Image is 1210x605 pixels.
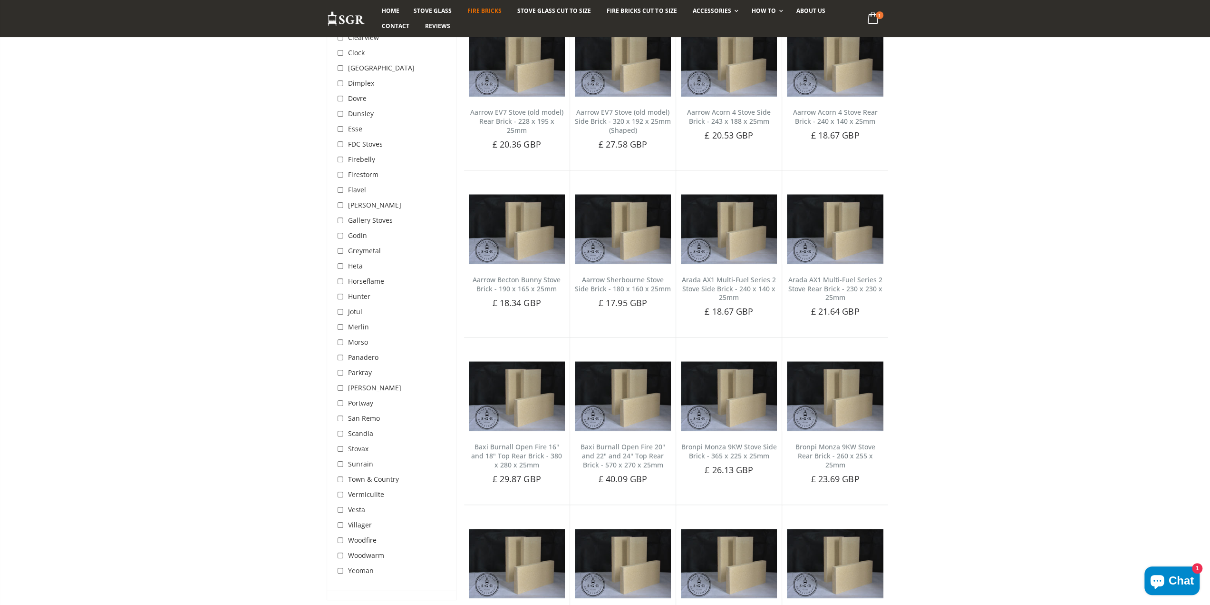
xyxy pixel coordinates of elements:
span: Town & Country [348,475,399,484]
span: Villager [348,520,372,529]
span: Flavel [348,185,366,194]
a: Stove Glass [407,3,459,19]
a: Bronpi Monza 9KW Stove Rear Brick - 260 x 255 x 25mm [795,442,875,469]
a: Arada AX1 Multi-Fuel Series 2 Stove Rear Brick - 230 x 230 x 25mm [788,275,882,302]
span: Dovre [348,94,367,103]
span: Panadero [348,353,378,362]
a: Aarrow Sherbourne Stove Side Brick - 180 x 160 x 25mm [575,275,671,293]
span: Clock [348,48,365,57]
span: Dimplex [348,79,374,88]
span: Vesta [348,505,365,514]
span: Clearview [348,33,379,42]
span: Firestorm [348,170,378,179]
span: [GEOGRAPHIC_DATA] [348,63,415,72]
img: Aarrow Acorn 4 Stove Rear Brick [787,27,883,97]
span: San Remo [348,414,380,423]
span: Stove Glass [414,7,452,15]
span: How To [752,7,776,15]
span: Jotul [348,307,362,316]
span: £ 20.36 GBP [493,139,541,150]
span: Fire Bricks [467,7,502,15]
span: Stovax [348,444,368,453]
span: Accessories [692,7,731,15]
span: Merlin [348,322,369,331]
a: Fire Bricks Cut To Size [600,3,684,19]
img: Carron 4.7kW Stove Rear Brick [575,529,671,598]
span: Woodfire [348,536,377,545]
span: Hunter [348,292,370,301]
span: [PERSON_NAME] [348,200,401,209]
span: [PERSON_NAME] [348,383,401,392]
span: Fire Bricks Cut To Size [607,7,677,15]
a: Aarrow Acorn 4 Stove Side Brick - 243 x 188 x 25mm [687,108,771,126]
span: FDC Stoves [348,139,383,149]
span: £ 20.53 GBP [705,129,753,141]
img: Baxi Burnall Open Fire 20" and 22" and 24" Top Rear Brick [575,361,671,431]
img: Carron 7.3kW Stove Rear Brick [787,529,883,598]
img: Aarrow EV7 Stove (old model) Rear Brick - 228 x 195 x 25mm [469,27,565,97]
a: Bronpi Monza 9KW Stove Side Brick - 365 x 225 x 25mm [681,442,777,460]
span: £ 17.95 GBP [599,297,647,308]
inbox-online-store-chat: Shopify online store chat [1142,566,1202,597]
a: Aarrow Acorn 4 Stove Rear Brick - 240 x 140 x 25mm [793,108,877,126]
span: About us [796,7,825,15]
span: Heta [348,261,363,270]
a: Stove Glass Cut To Size [510,3,598,19]
span: Vermiculite [348,490,384,499]
a: About us [789,3,832,19]
img: Carron 4.7kW Stove Side Brick [469,529,565,598]
span: £ 18.34 GBP [493,297,541,308]
span: Sunrain [348,459,373,468]
img: Aarrow Becton Bunny Stove Brick [469,194,565,264]
span: Portway [348,398,373,407]
span: Horseflame [348,277,384,286]
a: Accessories [685,3,743,19]
img: Arada AX1 Multi-Fuel Series 2 Stove Rear Brick [787,194,883,264]
span: Parkray [348,368,372,377]
span: Home [382,7,399,15]
img: Aarrow Ecoburn 5 side fire brick [681,27,777,97]
span: £ 23.69 GBP [811,473,859,485]
img: Carron 7.3kW Stove Side Brick [681,529,777,598]
span: £ 21.64 GBP [811,306,859,317]
span: £ 18.67 GBP [811,129,859,141]
span: Scandia [348,429,373,438]
img: Baxi Burnall Open Fire 16" and 18" Top Rear Brick [469,361,565,431]
a: Home [375,3,407,19]
a: Aarrow Becton Bunny Stove Brick - 190 x 165 x 25mm [473,275,561,293]
a: Aarrow EV7 Stove (old model) Rear Brick - 228 x 195 x 25mm [470,108,563,135]
span: Greymetal [348,246,381,255]
span: £ 27.58 GBP [599,139,647,150]
a: Fire Bricks [460,3,509,19]
span: £ 18.67 GBP [705,306,753,317]
span: Dunsley [348,109,374,118]
img: Arada AX1 Multi-Fuel Series 2 Stove Side Brick [681,194,777,264]
span: £ 26.13 GBP [705,464,753,476]
a: Baxi Burnall Open Fire 20" and 22" and 24" Top Rear Brick - 570 x 270 x 25mm [581,442,665,469]
img: Bronpi Monza 9KW Stove Rear Brick [787,361,883,431]
a: Contact [375,19,416,34]
span: Gallery Stoves [348,216,393,225]
span: Morso [348,337,368,347]
span: Yeoman [348,566,374,575]
a: Arada AX1 Multi-Fuel Series 2 Stove Side Brick - 240 x 140 x 25mm [682,275,776,302]
span: Godin [348,231,367,240]
a: Reviews [418,19,457,34]
img: Stove Glass Replacement [327,11,365,27]
a: Aarrow EV7 Stove (old model) Side Brick - 320 x 192 x 25mm (Shaped) [575,108,671,135]
span: Woodwarm [348,551,384,560]
span: Reviews [425,22,450,30]
a: Baxi Burnall Open Fire 16" and 18" Top Rear Brick - 380 x 280 x 25mm [471,442,562,469]
span: Firebelly [348,155,375,164]
span: Stove Glass Cut To Size [517,7,591,15]
a: How To [745,3,788,19]
span: 1 [876,11,883,19]
a: 1 [863,10,883,28]
span: Contact [382,22,409,30]
span: £ 29.87 GBP [493,473,541,485]
img: Aarrow EV7 Side Brick (Old Model) (shaped) [575,27,671,97]
span: Esse [348,124,362,133]
img: Bronpi Monza 9KW Stove Side Brick [681,361,777,431]
span: £ 40.09 GBP [599,473,647,485]
img: Aarrow Ecoburn 7 Side Brick [575,194,671,264]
